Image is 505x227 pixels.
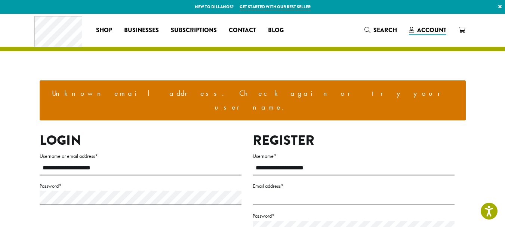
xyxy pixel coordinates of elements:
label: Password [253,211,455,221]
a: Get started with our best seller [240,4,311,10]
label: Email address [253,181,455,191]
li: Unknown email address. Check again or try your username. [46,86,460,114]
span: Businesses [124,26,159,35]
span: Blog [268,26,284,35]
a: Search [358,24,403,36]
a: Shop [90,24,118,36]
label: Username [253,151,455,161]
span: Contact [229,26,256,35]
span: Account [417,26,446,34]
span: Search [373,26,397,34]
h2: Register [253,132,455,148]
label: Username or email address [40,151,241,161]
label: Password [40,181,241,191]
span: Shop [96,26,112,35]
span: Subscriptions [171,26,217,35]
h2: Login [40,132,241,148]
